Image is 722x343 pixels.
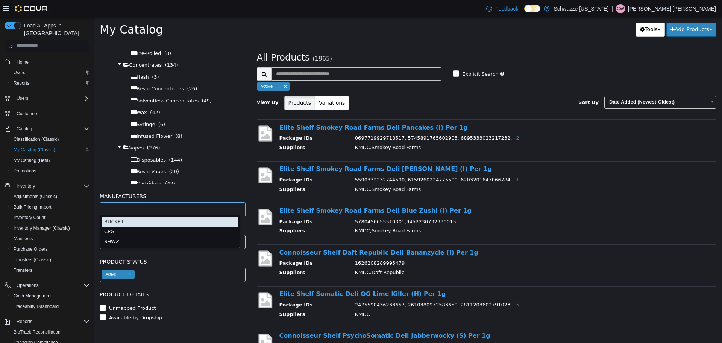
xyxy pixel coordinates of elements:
span: Cash Management [11,291,89,300]
button: Inventory [14,181,38,191]
a: Traceabilty Dashboard [11,302,62,311]
button: Cash Management [8,291,93,301]
button: Reports [8,78,93,88]
button: Adjustments (Classic) [8,191,93,202]
span: Classification (Classic) [14,136,59,142]
span: Reports [17,319,32,325]
span: Manifests [11,234,89,243]
div: CPG [8,209,144,220]
button: Classification (Classic) [8,134,93,145]
input: Dark Mode [524,5,540,12]
button: Bulk Pricing Import [8,202,93,212]
a: Customers [14,109,41,118]
span: Inventory Count [11,213,89,222]
div: BUCKET [8,200,144,210]
button: Promotions [8,166,93,176]
span: Users [14,94,89,103]
span: Bulk Pricing Import [11,203,89,212]
span: Transfers [14,267,32,273]
span: BioTrack Reconciliation [14,329,61,335]
span: Classification (Classic) [11,135,89,144]
span: Traceabilty Dashboard [14,303,59,309]
span: Reports [14,80,29,86]
a: Classification (Classic) [11,135,62,144]
button: Users [8,67,93,78]
span: Inventory Manager (Classic) [14,225,70,231]
button: Operations [2,280,93,291]
button: Transfers (Classic) [8,255,93,265]
span: Home [14,57,89,67]
span: Operations [17,282,39,288]
a: Adjustments (Classic) [11,192,60,201]
span: BioTrack Reconciliation [11,328,89,337]
a: Transfers (Classic) [11,255,54,264]
a: Inventory Count [11,213,49,222]
span: Adjustments (Classic) [14,194,57,200]
span: Transfers (Classic) [14,257,51,263]
button: Users [2,93,93,104]
p: [PERSON_NAME] [PERSON_NAME] [628,4,716,13]
button: Home [2,56,93,67]
span: Adjustments (Classic) [11,192,89,201]
span: Purchase Orders [14,246,48,252]
span: Customers [14,109,89,118]
a: BioTrack Reconciliation [11,328,64,337]
button: BioTrack Reconciliation [8,327,93,337]
span: Home [17,59,29,65]
span: Traceabilty Dashboard [11,302,89,311]
span: Users [14,70,25,76]
p: | [611,4,613,13]
span: Reports [14,317,89,326]
span: Users [17,95,28,101]
a: Home [14,58,32,67]
a: Reports [11,79,32,88]
a: Inventory Manager (Classic) [11,224,73,233]
p: Schwazze [US_STATE] [554,4,608,13]
span: CW [617,4,624,13]
span: Promotions [11,166,89,175]
button: Purchase Orders [8,244,93,255]
span: Inventory [14,181,89,191]
button: My Catalog (Beta) [8,155,93,166]
span: Catalog [14,124,89,133]
button: Users [14,94,31,103]
span: Promotions [14,168,36,174]
span: Users [11,68,89,77]
div: SHWZ [8,220,144,230]
button: Reports [14,317,35,326]
span: Transfers [11,266,89,275]
span: Manifests [14,236,33,242]
img: Cova [15,5,49,12]
button: Customers [2,108,93,119]
a: Purchase Orders [11,245,51,254]
span: Purchase Orders [11,245,89,254]
button: Inventory [2,181,93,191]
a: Bulk Pricing Import [11,203,55,212]
button: Reports [2,316,93,327]
span: Inventory Manager (Classic) [11,224,89,233]
div: Connor Walters [616,4,625,13]
a: Users [11,68,28,77]
button: Traceabilty Dashboard [8,301,93,312]
span: Customers [17,111,38,117]
button: Inventory Manager (Classic) [8,223,93,233]
span: Inventory Count [14,215,46,221]
button: Transfers [8,265,93,276]
button: Catalog [2,123,93,134]
button: My Catalog (Classic) [8,145,93,155]
span: Catalog [17,126,32,132]
button: Operations [14,281,42,290]
a: Transfers [11,266,35,275]
span: My Catalog (Beta) [11,156,89,165]
button: Inventory Count [8,212,93,223]
span: My Catalog (Classic) [11,145,89,154]
span: Bulk Pricing Import [14,204,52,210]
button: Catalog [14,124,35,133]
span: Cash Management [14,293,52,299]
a: Cash Management [11,291,55,300]
span: My Catalog (Beta) [14,157,50,163]
a: My Catalog (Classic) [11,145,58,154]
button: Manifests [8,233,93,244]
a: Manifests [11,234,36,243]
